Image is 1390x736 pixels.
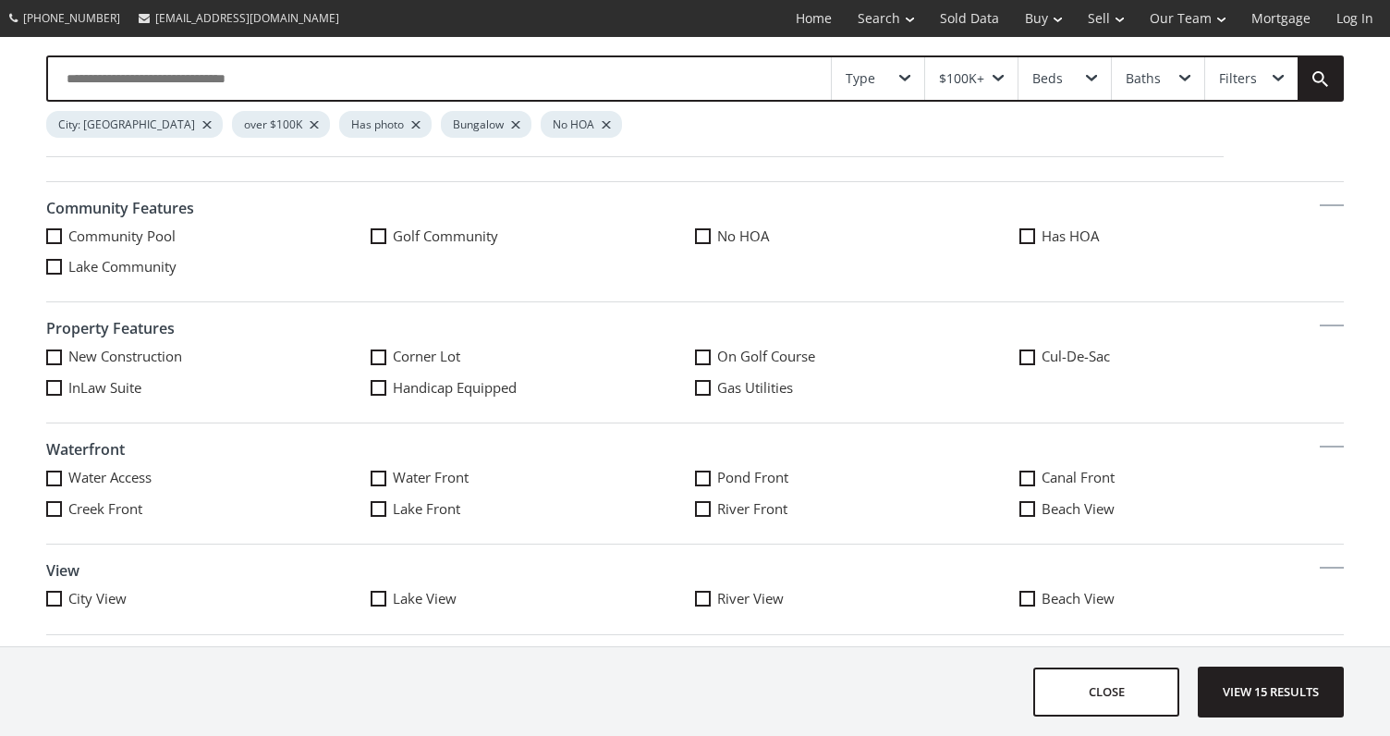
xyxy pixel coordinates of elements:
[46,257,371,276] label: Lake Community
[695,499,1019,519] label: River front
[695,347,1019,366] label: On Golf Course
[371,378,695,398] label: Handicap Equipped
[1019,227,1344,246] label: Has HOA
[46,191,1344,227] h4: Community Features
[846,72,875,85] div: Type
[695,468,1019,487] label: Pond front
[23,10,120,26] span: [PHONE_NUMBER]
[371,227,695,246] label: Golf Community
[155,10,339,26] span: [EMAIL_ADDRESS][DOMAIN_NAME]
[1019,347,1344,366] label: Cul-De-Sac
[1126,72,1161,85] div: Baths
[46,468,371,487] label: Water Access
[46,433,1344,468] h4: Waterfront
[939,72,984,85] div: $100K+
[541,111,622,138] div: No HOA
[1033,668,1179,717] button: close
[339,111,432,138] div: Has photo
[46,347,371,366] label: New Construction
[46,378,371,398] label: InLaw Suite
[1198,667,1344,718] button: View 15 results
[1203,668,1338,717] span: View 15 results
[695,589,1019,608] label: River View
[1019,589,1344,608] label: Beach View
[46,227,371,246] label: Community Pool
[695,378,1019,398] label: Gas Utilities
[1219,72,1257,85] div: Filters
[695,227,1019,246] label: No HOA
[371,468,695,487] label: Water front
[46,589,371,608] label: City view
[129,1,348,35] a: [EMAIL_ADDRESS][DOMAIN_NAME]
[232,111,330,138] div: over $100K
[46,644,1344,680] h4: Exterior features
[46,312,1344,347] h4: Property Features
[371,589,695,608] label: Lake view
[1032,72,1063,85] div: Beds
[46,111,223,138] div: City: [GEOGRAPHIC_DATA]
[441,111,531,138] div: Bungalow
[371,499,695,519] label: Lake front
[371,347,695,366] label: Corner Lot
[1019,499,1344,519] label: Beach View
[46,554,1344,589] h4: View
[1019,468,1344,487] label: Canal front
[46,499,371,519] label: Creek Front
